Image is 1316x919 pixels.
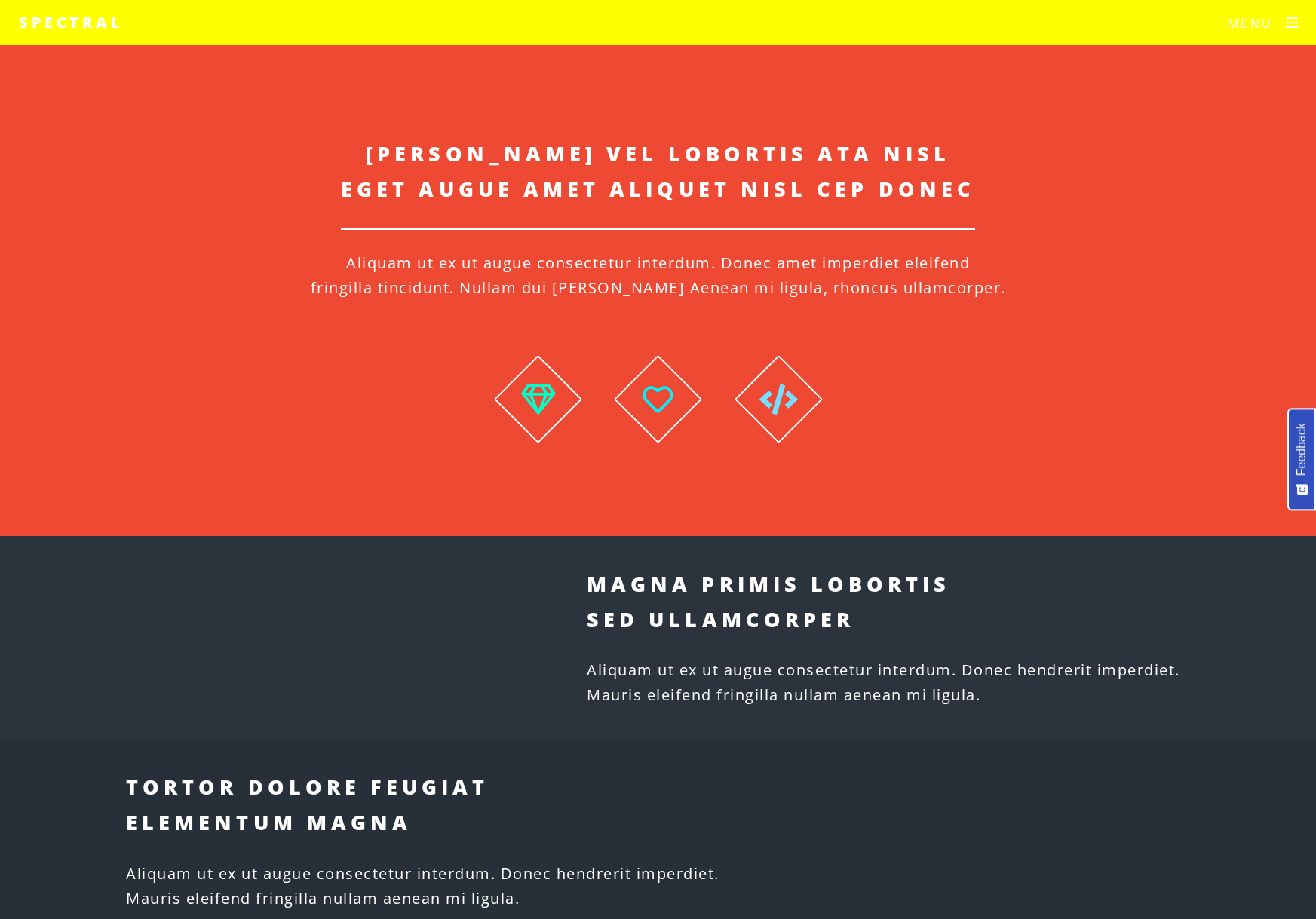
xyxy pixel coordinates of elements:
[587,566,1190,638] h2: Magna primis lobortis sed ullamcorper
[126,769,729,841] h2: Tortor dolore feugiat elementum magna
[1295,423,1308,476] span: Feedback
[1228,15,1274,32] span: Menu
[1287,408,1316,510] button: Feedback - Show survey
[1210,1,1316,46] a: Menu
[341,136,975,230] h2: [PERSON_NAME] vel lobortis ata nisl eget augue amet aliquet nisl cep donec
[126,861,729,911] p: Aliquam ut ex ut augue consectetur interdum. Donec hendrerit imperdiet. Mauris eleifend fringilla...
[587,657,1190,707] p: Aliquam ut ex ut augue consectetur interdum. Donec hendrerit imperdiet. Mauris eleifend fringilla...
[206,250,1111,300] p: Aliquam ut ex ut augue consectetur interdum. Donec amet imperdiet eleifend fringilla tincidunt. N...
